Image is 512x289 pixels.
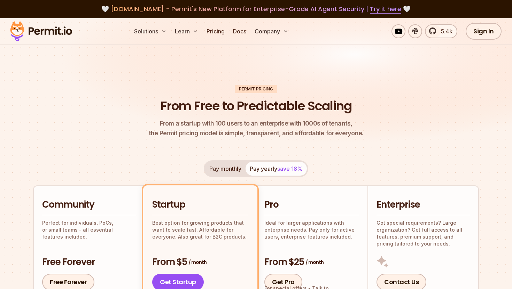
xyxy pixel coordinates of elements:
p: Ideal for larger applications with enterprise needs. Pay only for active users, enterprise featur... [264,219,359,240]
button: Solutions [131,24,169,38]
p: Got special requirements? Large organization? Get full access to all features, premium support, a... [377,219,470,247]
p: Perfect for individuals, PoCs, or small teams - all essential features included. [42,219,136,240]
span: / month [305,259,324,266]
h3: From $5 [152,256,248,268]
span: 5.4k [437,27,452,35]
img: Permit logo [7,19,75,43]
span: From a startup with 100 users to an enterprise with 1000s of tenants, [149,119,363,128]
h3: Free Forever [42,256,136,268]
p: Best option for growing products that want to scale fast. Affordable for everyone. Also great for... [152,219,248,240]
button: Company [252,24,291,38]
h3: From $25 [264,256,359,268]
a: 5.4k [425,24,457,38]
a: Docs [230,24,249,38]
h2: Startup [152,199,248,211]
p: the Permit pricing model is simple, transparent, and affordable for everyone. [149,119,363,138]
h2: Pro [264,199,359,211]
h2: Enterprise [377,199,470,211]
div: Permit Pricing [235,85,277,93]
h1: From Free to Predictable Scaling [161,97,352,115]
span: [DOMAIN_NAME] - Permit's New Platform for Enterprise-Grade AI Agent Security | [111,5,401,13]
a: Pricing [204,24,227,38]
h2: Community [42,199,136,211]
span: / month [188,259,207,266]
a: Sign In [466,23,502,40]
button: Learn [172,24,201,38]
a: Try it here [370,5,401,14]
div: 🤍 🤍 [17,4,495,14]
button: Pay monthly [205,162,246,176]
